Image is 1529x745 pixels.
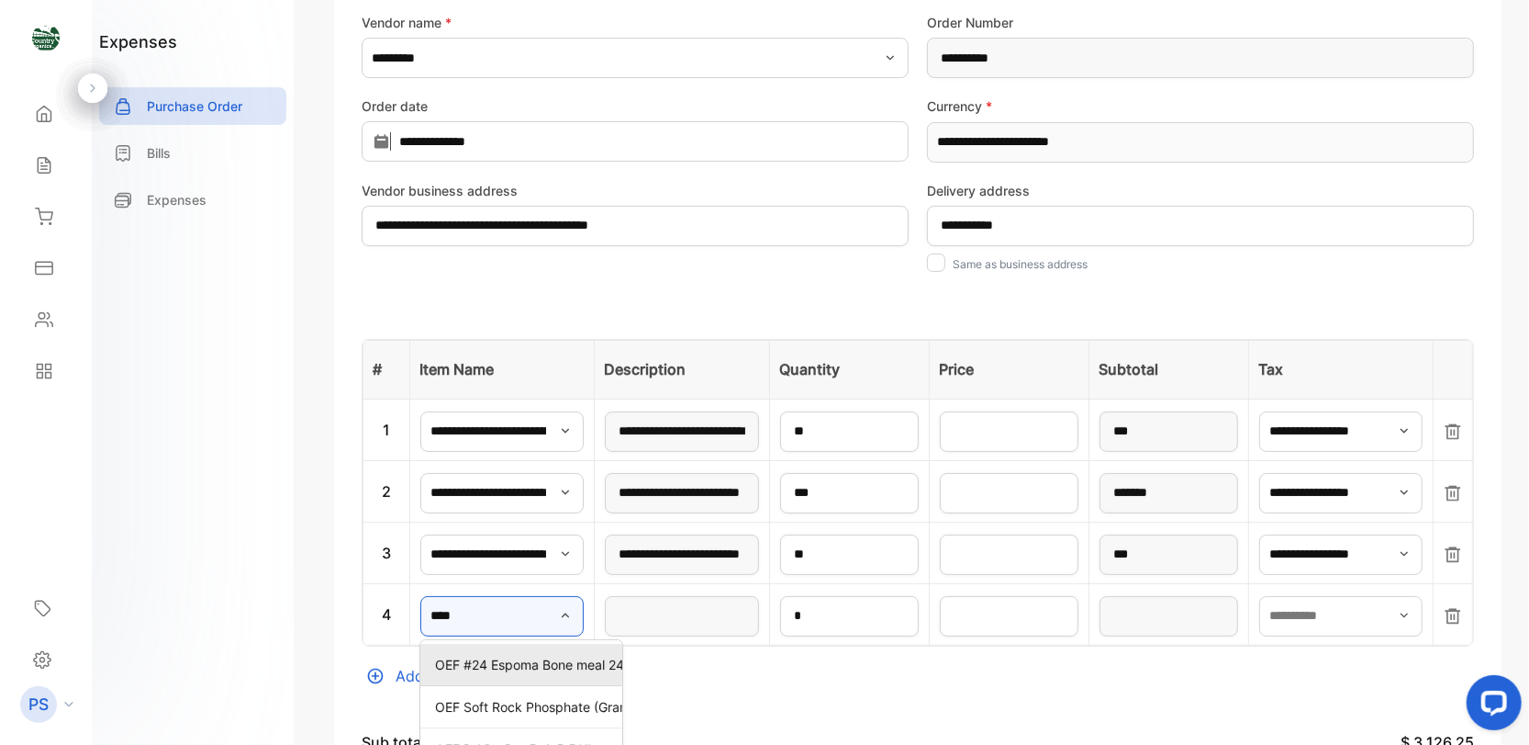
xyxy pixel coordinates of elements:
p: PS [28,693,49,717]
a: Expenses [99,181,286,219]
th: Quantity [769,340,929,399]
img: logo [32,24,60,51]
label: Order Number [927,13,1474,32]
p: OEF #24 Espoma Bone meal 24LB [435,655,615,674]
th: # [363,340,410,399]
td: 1 [363,399,410,460]
label: Vendor business address [362,181,909,200]
iframe: LiveChat chat widget [1452,668,1529,745]
p: Bills [147,143,171,163]
h1: expenses [99,29,177,54]
p: OEF Soft Rock Phosphate (Granular or Powder) 50lb [435,697,615,717]
th: Price [929,340,1088,399]
div: Add new line [362,665,1474,687]
th: Tax [1248,340,1433,399]
a: Purchase Order [99,87,286,125]
label: Vendor name [362,13,909,32]
label: Order date [362,96,909,116]
label: Same as business address [953,257,1088,271]
p: Expenses [147,190,206,209]
label: Delivery address [927,181,1474,200]
p: Purchase Order [147,96,242,116]
th: Description [595,340,770,399]
th: Item Name [410,340,595,399]
td: 4 [363,583,410,645]
td: 3 [363,522,410,583]
a: Bills [99,134,286,172]
th: Subtotal [1088,340,1248,399]
td: 2 [363,460,410,522]
label: Currency [927,96,1474,116]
